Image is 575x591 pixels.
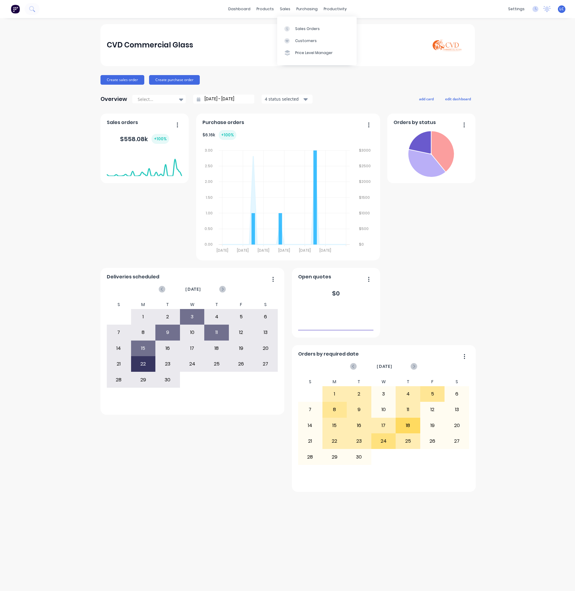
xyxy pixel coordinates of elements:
div: 18 [396,418,420,433]
tspan: [DATE] [320,248,331,253]
div: 3 [180,309,204,324]
div: 28 [298,449,322,464]
div: M [131,300,156,309]
div: 16 [347,418,371,433]
tspan: 3.00 [205,148,213,153]
div: 8 [131,325,155,340]
button: Create sales order [100,75,144,85]
div: 12 [421,402,445,417]
div: S [445,377,469,386]
div: W [371,377,396,386]
div: 1 [323,386,347,402]
tspan: $0 [359,242,364,247]
tspan: 2.50 [205,163,213,168]
div: 24 [180,356,204,371]
div: 12 [229,325,253,340]
span: Deliveries scheduled [107,273,159,280]
div: 30 [347,449,371,464]
button: edit dashboard [441,95,475,103]
div: 28 [107,372,131,387]
tspan: $1000 [359,211,370,216]
button: Create purchase order [149,75,200,85]
div: S [106,300,131,309]
div: F [420,377,445,386]
div: 25 [205,356,229,371]
div: 4 [396,386,420,402]
div: 10 [180,325,204,340]
div: 22 [323,434,347,449]
div: 17 [180,341,204,356]
tspan: $3000 [359,148,371,153]
tspan: 2.00 [205,179,213,184]
div: 20 [445,418,469,433]
div: 24 [372,434,396,449]
div: 7 [298,402,322,417]
div: sales [277,5,293,14]
div: 9 [156,325,180,340]
div: 27 [445,434,469,449]
div: Sales Orders [295,26,320,32]
tspan: [DATE] [278,248,290,253]
span: LC [559,6,564,12]
div: 11 [396,402,420,417]
div: 30 [156,372,180,387]
a: dashboard [225,5,253,14]
span: Orders by status [394,119,436,126]
tspan: 0.50 [205,226,213,231]
tspan: [DATE] [258,248,270,253]
tspan: $2000 [359,179,371,184]
button: 4 status selected [262,95,313,104]
tspan: $1500 [359,195,370,200]
div: S [298,377,322,386]
div: 19 [229,341,253,356]
div: Price Level Manager [295,50,333,56]
div: 26 [421,434,445,449]
div: W [180,300,205,309]
div: T [396,377,420,386]
div: 20 [253,341,277,356]
div: M [322,377,347,386]
div: $ 558.08k [120,134,169,144]
div: 6 [253,309,277,324]
div: 23 [156,356,180,371]
div: 14 [107,341,131,356]
div: F [229,300,253,309]
tspan: [DATE] [299,248,311,253]
div: 3 [372,386,396,402]
img: Factory [11,5,20,14]
div: 25 [396,434,420,449]
div: 4 status selected [265,96,303,102]
div: 11 [205,325,229,340]
div: 22 [131,356,155,371]
div: 17 [372,418,396,433]
div: purchasing [293,5,321,14]
div: 13 [445,402,469,417]
div: 13 [253,325,277,340]
tspan: $500 [359,226,369,231]
div: 8 [323,402,347,417]
div: 21 [107,356,131,371]
tspan: $2500 [359,163,371,168]
tspan: 1.00 [206,211,213,216]
div: 21 [298,434,322,449]
div: S [253,300,278,309]
div: 2 [347,386,371,402]
div: + 100 % [219,130,236,140]
div: 1 [131,309,155,324]
tspan: 1.50 [206,195,213,200]
tspan: [DATE] [217,248,228,253]
span: Open quotes [298,273,331,280]
div: 14 [298,418,322,433]
div: products [253,5,277,14]
div: 6 [445,386,469,402]
div: CVD Commercial Glass [107,39,193,51]
a: Customers [277,35,357,47]
div: settings [505,5,528,14]
div: 16 [156,341,180,356]
div: 23 [347,434,371,449]
tspan: 0.00 [205,242,213,247]
span: Sales orders [107,119,138,126]
div: 9 [347,402,371,417]
div: 19 [421,418,445,433]
a: Price Level Manager [277,47,357,59]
